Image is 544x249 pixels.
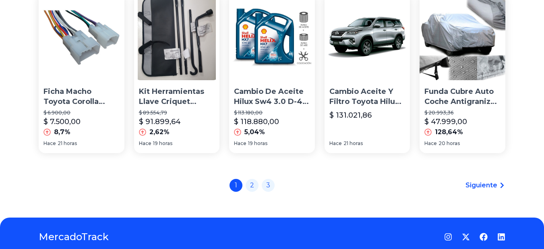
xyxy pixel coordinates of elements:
[234,87,310,107] p: Cambio De Aceite Hilux Sw4 3.0 D-4d (1kd-ftv) Desde 2013
[465,181,505,190] a: Siguiente
[58,140,77,147] span: 21 horas
[424,140,437,147] span: Hace
[54,127,70,137] p: 8,7%
[234,110,310,116] p: $ 113.180,00
[43,110,120,116] p: $ 6.900,00
[244,127,265,137] p: 5,04%
[424,87,501,107] p: Funda Cubre Auto Coche Antigranizo Con Sujecion P/ Toyota Hilux
[139,110,215,116] p: $ 89.554,79
[329,110,372,121] p: $ 131.021,86
[234,140,246,147] span: Hace
[462,233,470,241] a: Twitter
[480,233,488,241] a: Facebook
[149,127,170,137] p: 2,62%
[39,230,109,243] a: MercadoTrack
[246,179,259,192] a: 2
[234,116,279,127] p: $ 118.880,00
[139,140,151,147] span: Hace
[153,140,172,147] span: 19 horas
[329,87,405,107] p: Cambio Aceite Y Filtro Toyota Hilux Sw4 3.0 16v Desde 2006
[329,140,342,147] span: Hace
[43,87,120,107] p: Ficha Macho Toyota Corolla Hilux P/ Cambiar Estereo Original
[248,140,267,147] span: 19 horas
[465,181,497,190] span: Siguiente
[497,233,505,241] a: LinkedIn
[439,140,460,147] span: 20 horas
[262,179,275,192] a: 3
[43,140,56,147] span: Hace
[139,116,181,127] p: $ 91.899,64
[43,116,81,127] p: $ 7.500,00
[343,140,363,147] span: 21 horas
[444,233,452,241] a: Instagram
[435,127,463,137] p: 128,64%
[139,87,215,107] p: Kit Herramientas Llave Criquet Auxilio Toyota Hilux 05/15
[424,110,501,116] p: $ 20.993,36
[424,116,467,127] p: $ 47.999,00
